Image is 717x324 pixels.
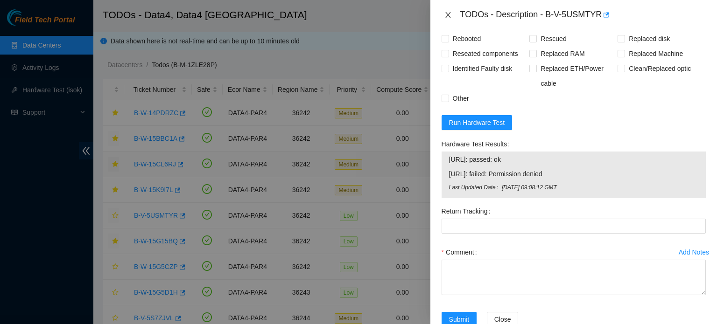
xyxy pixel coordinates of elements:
[442,204,494,219] label: Return Tracking
[444,11,452,19] span: close
[442,219,706,234] input: Return Tracking
[449,91,473,106] span: Other
[625,31,674,46] span: Replaced disk
[537,31,570,46] span: Rescued
[449,183,502,192] span: Last Updated Date
[502,183,698,192] span: [DATE] 09:08:12 GMT
[460,7,706,22] div: TODOs - Description - B-V-5USMTYR
[442,115,513,130] button: Run Hardware Test
[442,11,455,20] button: Close
[449,46,522,61] span: Reseated components
[625,61,695,76] span: Clean/Replaced optic
[442,137,513,152] label: Hardware Test Results
[449,117,505,128] span: Run Hardware Test
[678,245,710,260] button: Add Notes
[449,169,698,179] span: [URL]: failed: Permission denied
[625,46,687,61] span: Replaced Machine
[679,249,709,255] div: Add Notes
[449,61,516,76] span: Identified Faulty disk
[537,61,618,91] span: Replaced ETH/Power cable
[442,245,481,260] label: Comment
[442,260,706,295] textarea: Comment
[449,31,485,46] span: Rebooted
[449,154,698,165] span: [URL]: passed: ok
[537,46,588,61] span: Replaced RAM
